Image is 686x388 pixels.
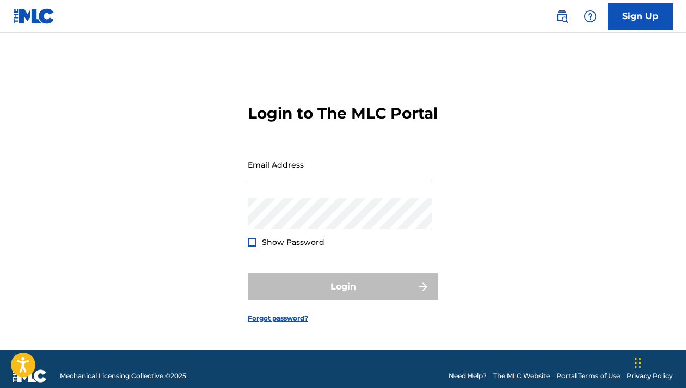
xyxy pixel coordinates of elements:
img: search [555,10,568,23]
span: Mechanical Licensing Collective © 2025 [60,371,186,381]
a: Public Search [551,5,573,27]
div: Help [579,5,601,27]
a: Need Help? [449,371,487,381]
a: Portal Terms of Use [556,371,620,381]
img: MLC Logo [13,8,55,24]
span: Show Password [262,237,324,247]
a: Sign Up [608,3,673,30]
a: Privacy Policy [627,371,673,381]
a: The MLC Website [493,371,550,381]
iframe: Chat Widget [632,336,686,388]
a: Forgot password? [248,313,308,323]
h3: Login to The MLC Portal [248,104,438,123]
img: help [584,10,597,23]
img: logo [13,369,47,383]
div: Drag [635,347,641,379]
